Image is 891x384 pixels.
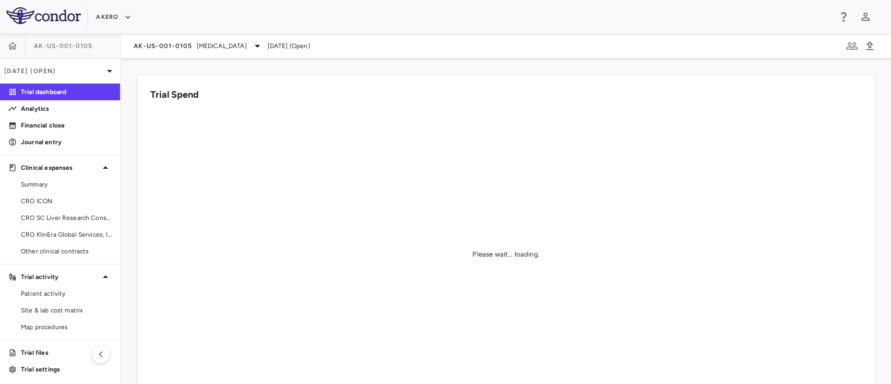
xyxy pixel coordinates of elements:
p: Trial files [21,348,112,357]
p: Analytics [21,104,112,113]
span: AK-US-001-0105 [134,42,193,50]
span: Patient activity [21,289,112,298]
span: AK-US-001-0105 [34,42,93,50]
p: Clinical expenses [21,163,99,172]
img: logo-full-SnFGN8VE.png [6,7,81,24]
span: Other clinical contracts [21,247,112,256]
p: [DATE] (Open) [4,66,103,76]
p: Trial activity [21,272,99,282]
span: [MEDICAL_DATA] [197,41,247,51]
p: Trial dashboard [21,87,112,97]
h6: Trial Spend [150,88,199,102]
p: Financial close [21,121,112,130]
span: [DATE] (Open) [268,41,310,51]
span: Map procedures [21,322,112,332]
span: CRO KlinEra Global Services, Inc [21,230,112,239]
span: Site & lab cost matrix [21,306,112,315]
p: Journal entry [21,137,112,147]
p: Trial settings [21,365,112,374]
span: CRO SC Liver Research Consortium LLC [21,213,112,223]
span: Summary [21,180,112,189]
span: CRO ICON [21,196,112,206]
div: Please wait... loading. [472,250,539,259]
button: Akero [96,9,131,26]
